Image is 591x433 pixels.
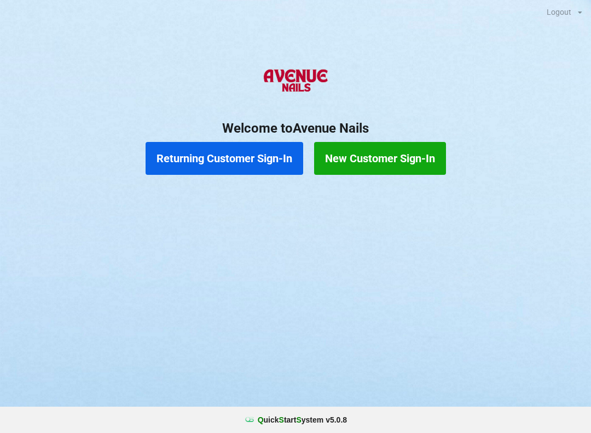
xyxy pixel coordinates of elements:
[259,60,332,104] img: AvenueNails-Logo.png
[279,415,284,424] span: S
[244,414,255,425] img: favicon.ico
[314,142,446,175] button: New Customer Sign-In
[547,8,571,16] div: Logout
[146,142,303,175] button: Returning Customer Sign-In
[296,415,301,424] span: S
[258,415,264,424] span: Q
[258,414,347,425] b: uick tart ystem v 5.0.8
